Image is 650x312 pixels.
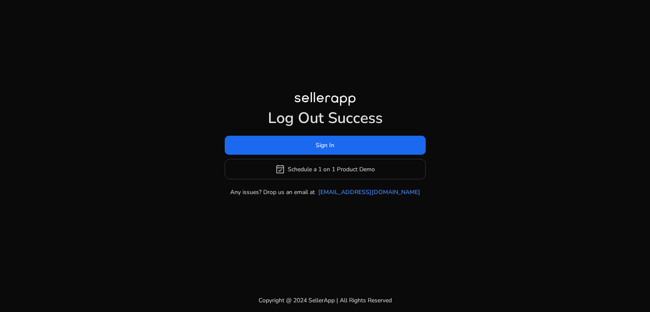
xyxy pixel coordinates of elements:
button: event_availableSchedule a 1 on 1 Product Demo [225,159,426,179]
p: Any issues? Drop us an email at [230,188,315,197]
span: Sign In [316,141,334,150]
h1: Log Out Success [225,109,426,127]
span: event_available [275,164,285,174]
button: Sign In [225,136,426,155]
a: [EMAIL_ADDRESS][DOMAIN_NAME] [318,188,420,197]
